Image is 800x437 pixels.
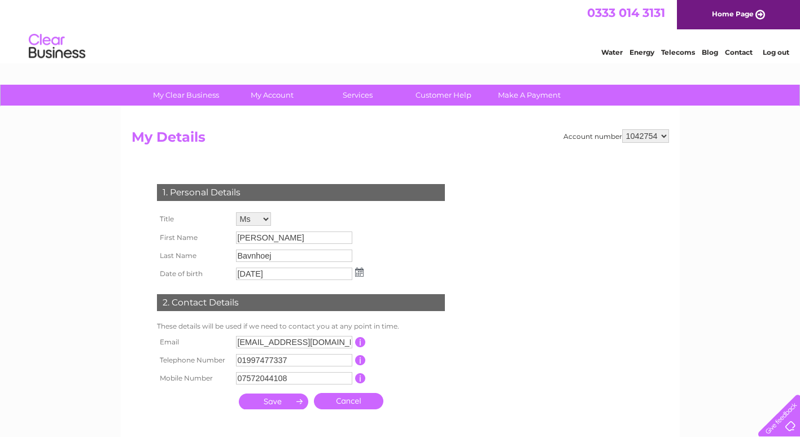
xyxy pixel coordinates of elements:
[355,337,366,347] input: Information
[483,85,576,106] a: Make A Payment
[397,85,490,106] a: Customer Help
[154,247,233,265] th: Last Name
[154,351,233,369] th: Telephone Number
[154,265,233,283] th: Date of birth
[587,6,665,20] a: 0333 014 3131
[355,268,364,277] img: ...
[702,48,718,56] a: Blog
[629,48,654,56] a: Energy
[157,294,445,311] div: 2. Contact Details
[154,229,233,247] th: First Name
[601,48,623,56] a: Water
[157,184,445,201] div: 1. Personal Details
[239,394,308,409] input: Submit
[314,393,383,409] a: Cancel
[154,369,233,387] th: Mobile Number
[763,48,789,56] a: Log out
[311,85,404,106] a: Services
[132,129,669,151] h2: My Details
[661,48,695,56] a: Telecoms
[28,29,86,64] img: logo.png
[139,85,233,106] a: My Clear Business
[225,85,318,106] a: My Account
[154,209,233,229] th: Title
[134,6,667,55] div: Clear Business is a trading name of Verastar Limited (registered in [GEOGRAPHIC_DATA] No. 3667643...
[154,333,233,351] th: Email
[154,320,448,333] td: These details will be used if we need to contact you at any point in time.
[355,355,366,365] input: Information
[355,373,366,383] input: Information
[563,129,669,143] div: Account number
[725,48,753,56] a: Contact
